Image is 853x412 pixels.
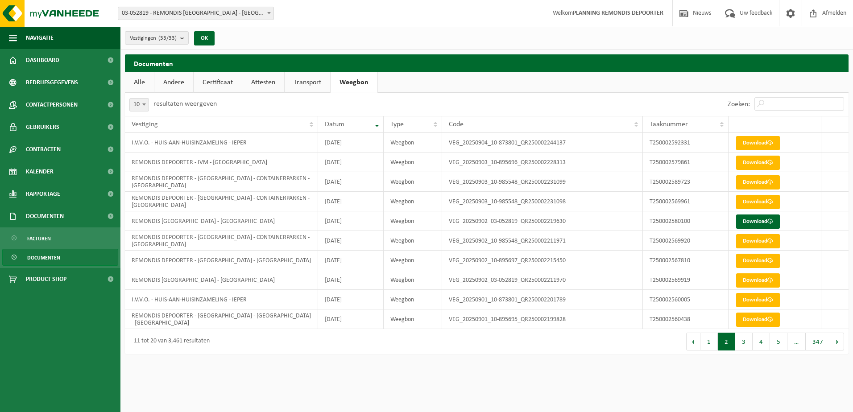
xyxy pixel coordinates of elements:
td: VEG_20250902_10-985548_QR250002211971 [442,231,643,251]
span: Code [449,121,464,128]
span: Product Shop [26,268,66,290]
td: REMONDIS DEPOORTER - [GEOGRAPHIC_DATA] - [GEOGRAPHIC_DATA] [125,251,318,270]
span: Contracten [26,138,61,161]
td: T250002560438 [643,309,729,329]
button: Vestigingen(33/33) [125,31,189,45]
a: Facturen [2,230,118,247]
td: T250002580100 [643,211,729,231]
td: VEG_20250903_10-985548_QR250002231099 [442,172,643,192]
td: VEG_20250902_03-052819_QR250002211970 [442,270,643,290]
td: T250002560005 [643,290,729,309]
td: VEG_20250904_10-873801_QR250002244137 [442,133,643,152]
span: Dashboard [26,49,59,71]
span: Taaknummer [650,121,688,128]
span: Datum [325,121,344,128]
td: [DATE] [318,309,384,329]
button: 3 [735,333,753,350]
td: T250002579861 [643,152,729,172]
td: Weegbon [384,251,442,270]
a: Download [736,156,780,170]
a: Andere [154,72,193,93]
td: REMONDIS [GEOGRAPHIC_DATA] - [GEOGRAPHIC_DATA] [125,270,318,290]
span: Rapportage [26,183,60,205]
a: Download [736,175,780,190]
span: … [787,333,806,350]
td: Weegbon [384,152,442,172]
td: T250002569961 [643,192,729,211]
td: Weegbon [384,192,442,211]
td: [DATE] [318,251,384,270]
div: 11 tot 20 van 3,461 resultaten [129,334,210,350]
a: Alle [125,72,154,93]
td: T250002567810 [643,251,729,270]
span: 10 [129,98,149,111]
a: Download [736,136,780,150]
a: Weegbon [331,72,377,93]
a: Download [736,214,780,229]
td: REMONDIS DEPOORTER - [GEOGRAPHIC_DATA] - [GEOGRAPHIC_DATA] - [GEOGRAPHIC_DATA] [125,309,318,329]
a: Download [736,273,780,288]
a: Transport [285,72,330,93]
td: [DATE] [318,133,384,152]
td: T250002589723 [643,172,729,192]
td: REMONDIS [GEOGRAPHIC_DATA] - [GEOGRAPHIC_DATA] [125,211,318,231]
span: Vestigingen [130,32,177,45]
span: Navigatie [26,27,54,49]
span: Contactpersonen [26,94,78,116]
td: [DATE] [318,172,384,192]
span: Gebruikers [26,116,59,138]
td: Weegbon [384,211,442,231]
td: [DATE] [318,152,384,172]
td: Weegbon [384,290,442,309]
span: 10 [130,99,149,111]
strong: PLANNING REMONDIS DEPOORTER [573,10,663,16]
td: [DATE] [318,270,384,290]
label: Zoeken: [728,101,750,108]
h2: Documenten [125,54,849,72]
td: Weegbon [384,309,442,329]
td: VEG_20250901_10-873801_QR250002201789 [442,290,643,309]
count: (33/33) [158,35,177,41]
label: resultaten weergeven [153,100,217,107]
td: Weegbon [384,270,442,290]
td: T250002592331 [643,133,729,152]
td: [DATE] [318,192,384,211]
a: Certificaat [194,72,242,93]
td: [DATE] [318,290,384,309]
span: Kalender [26,161,54,183]
button: Next [830,333,844,350]
td: I.V.V.O. - HUIS-AAN-HUISINZAMELING - IEPER [125,290,318,309]
td: [DATE] [318,231,384,251]
span: Vestiging [132,121,158,128]
span: Type [390,121,404,128]
td: REMONDIS DEPOORTER - IVM - [GEOGRAPHIC_DATA] [125,152,318,172]
td: VEG_20250902_03-052819_QR250002219630 [442,211,643,231]
td: T250002569919 [643,270,729,290]
button: 4 [753,333,770,350]
span: Documenten [26,205,64,227]
td: I.V.V.O. - HUIS-AAN-HUISINZAMELING - IEPER [125,133,318,152]
span: Documenten [27,249,60,266]
td: REMONDIS DEPOORTER - [GEOGRAPHIC_DATA] - CONTAINERPARKEN - [GEOGRAPHIC_DATA] [125,172,318,192]
span: Facturen [27,230,51,247]
span: 03-052819 - REMONDIS WEST-VLAANDEREN - OOSTENDE [118,7,273,20]
button: 5 [770,333,787,350]
td: Weegbon [384,133,442,152]
span: Bedrijfsgegevens [26,71,78,94]
td: [DATE] [318,211,384,231]
a: Download [736,313,780,327]
td: REMONDIS DEPOORTER - [GEOGRAPHIC_DATA] - CONTAINERPARKEN - [GEOGRAPHIC_DATA] [125,192,318,211]
td: REMONDIS DEPOORTER - [GEOGRAPHIC_DATA] - CONTAINERPARKEN - [GEOGRAPHIC_DATA] [125,231,318,251]
td: Weegbon [384,231,442,251]
a: Documenten [2,249,118,266]
button: Previous [686,333,700,350]
a: Download [736,234,780,248]
a: Download [736,293,780,307]
td: VEG_20250903_10-985548_QR250002231098 [442,192,643,211]
button: 1 [700,333,718,350]
a: Download [736,254,780,268]
button: OK [194,31,215,45]
td: VEG_20250903_10-895696_QR250002228313 [442,152,643,172]
a: Download [736,195,780,209]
